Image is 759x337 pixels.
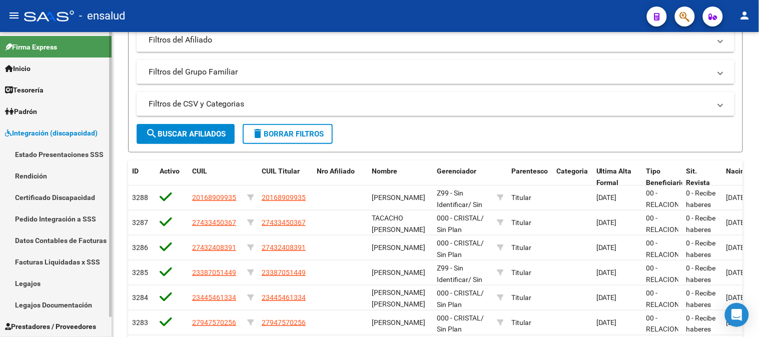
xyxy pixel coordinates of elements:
span: 0 - Recibe haberes regularmente [686,289,728,320]
span: 20168909935 [192,193,236,201]
mat-icon: search [146,127,158,139]
span: 20168909935 [262,193,306,201]
span: 0 - Recibe haberes regularmente [686,214,728,245]
mat-expansion-panel-header: Filtros del Grupo Familiar [137,60,734,84]
span: Titular [511,193,531,201]
span: Integración (discapacidad) [5,127,98,138]
span: Borrar Filtros [252,129,324,138]
span: 000 - CRISTAL [437,314,481,322]
span: [DATE] [726,243,747,251]
span: 000 - CRISTAL [437,239,481,247]
mat-expansion-panel-header: Filtros del Afiliado [137,28,734,52]
datatable-header-cell: ID [128,160,156,193]
span: 3286 [132,243,148,251]
span: Categoria [556,167,588,175]
span: TACACHO [PERSON_NAME] [372,214,425,233]
span: 000 - CRISTAL [437,214,481,222]
div: [DATE] [596,317,638,328]
datatable-header-cell: Nombre [368,160,433,193]
datatable-header-cell: Parentesco [507,160,552,193]
span: 3288 [132,193,148,201]
mat-panel-title: Filtros del Afiliado [149,34,710,45]
span: 00 - RELACION DE DEPENDENCIA [646,189,693,231]
span: [PERSON_NAME] [372,243,425,251]
span: 27433450367 [262,218,306,226]
mat-panel-title: Filtros del Grupo Familiar [149,66,710,77]
span: Parentesco [511,167,548,175]
span: [DATE] [726,293,747,301]
span: Z99 - Sin Identificar [437,189,468,208]
span: Buscar Afiliados [146,129,226,138]
datatable-header-cell: Tipo Beneficiario [642,160,682,193]
span: Titular [511,218,531,226]
span: 3284 [132,293,148,301]
span: [PERSON_NAME] [372,193,425,201]
datatable-header-cell: Ultima Alta Formal [592,160,642,193]
div: [DATE] [596,267,638,278]
span: Z99 - Sin Identificar [437,264,468,283]
span: Sit. Revista [686,167,710,186]
span: 3287 [132,218,148,226]
span: 23387051449 [192,268,236,276]
span: 000 - CRISTAL [437,289,481,297]
span: 23445461334 [262,293,306,301]
div: [DATE] [596,192,638,203]
span: [PERSON_NAME] [372,318,425,326]
mat-icon: delete [252,127,264,139]
span: - ensalud [79,5,125,27]
span: Firma Express [5,41,57,52]
span: CUIL [192,167,207,175]
span: 27947570256 [262,318,306,326]
span: 27433450367 [192,218,236,226]
span: Tesorería [5,84,44,95]
span: [DATE] [726,268,747,276]
span: 00 - RELACION DE DEPENDENCIA [646,289,693,331]
span: 00 - RELACION DE DEPENDENCIA [646,239,693,281]
span: Inicio [5,63,31,74]
span: 00 - RELACION DE DEPENDENCIA [646,214,693,256]
span: [DATE] [726,193,747,201]
span: Padrón [5,106,37,117]
span: Ultima Alta Formal [596,167,632,186]
span: Nombre [372,167,397,175]
span: 27947570256 [192,318,236,326]
datatable-header-cell: Activo [156,160,188,193]
datatable-header-cell: CUIL Titular [258,160,313,193]
span: Titular [511,268,531,276]
span: Titular [511,243,531,251]
span: 0 - Recibe haberes regularmente [686,189,728,220]
datatable-header-cell: Categoria [552,160,592,193]
span: Prestadores / Proveedores [5,321,96,332]
span: 23445461334 [192,293,236,301]
datatable-header-cell: CUIL [188,160,243,193]
span: Nro Afiliado [317,167,355,175]
button: Borrar Filtros [243,124,333,144]
div: [DATE] [596,242,638,253]
div: [DATE] [596,217,638,228]
mat-icon: menu [8,9,20,21]
datatable-header-cell: Nro Afiliado [313,160,368,193]
mat-icon: person [739,9,751,21]
span: 0 - Recibe haberes regularmente [686,264,728,295]
span: Titular [511,318,531,326]
div: Open Intercom Messenger [725,303,749,327]
span: Tipo Beneficiario [646,167,685,186]
span: 0 - Recibe haberes regularmente [686,239,728,270]
span: Titular [511,293,531,301]
datatable-header-cell: Sit. Revista [682,160,722,193]
span: 27432408391 [262,243,306,251]
div: [DATE] [596,292,638,303]
datatable-header-cell: Gerenciador [433,160,493,193]
span: Activo [160,167,180,175]
button: Buscar Afiliados [137,124,235,144]
span: CUIL Titular [262,167,300,175]
mat-expansion-panel-header: Filtros de CSV y Categorias [137,92,734,116]
span: 00 - RELACION DE DEPENDENCIA [646,264,693,306]
span: 27432408391 [192,243,236,251]
span: [PERSON_NAME] [372,268,425,276]
span: [DATE] [726,218,747,226]
span: 23387051449 [262,268,306,276]
span: ID [132,167,139,175]
mat-panel-title: Filtros de CSV y Categorias [149,98,710,109]
span: Gerenciador [437,167,476,175]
